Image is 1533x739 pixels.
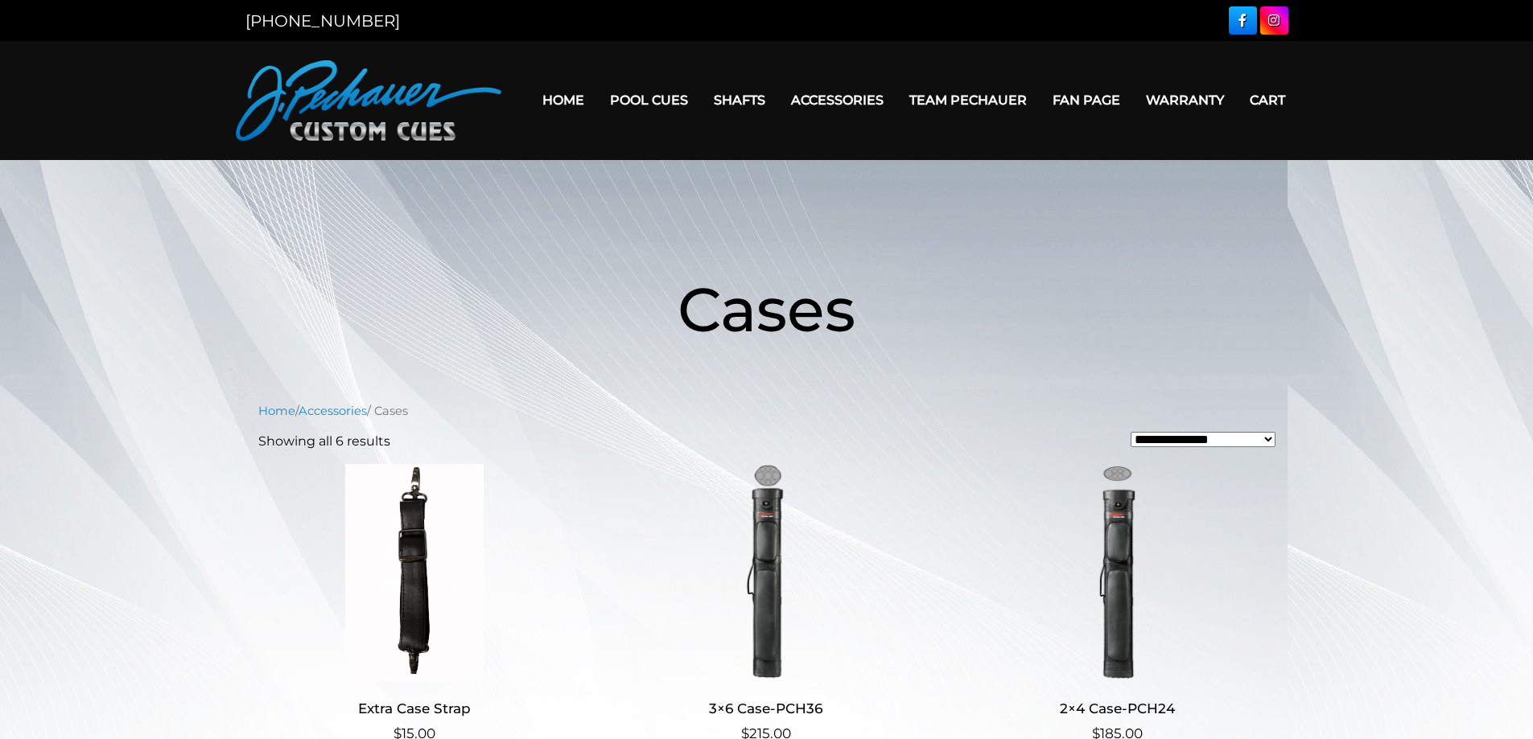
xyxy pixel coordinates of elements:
h2: Extra Case Strap [258,694,571,724]
h2: 2×4 Case-PCH24 [961,694,1274,724]
h2: 3×6 Case-PCH36 [609,694,922,724]
a: [PHONE_NUMBER] [245,11,400,31]
a: Shafts [701,80,778,121]
select: Shop order [1131,432,1275,447]
span: Cases [678,272,855,347]
a: Cart [1237,80,1298,121]
a: Pool Cues [597,80,701,121]
a: Home [530,80,597,121]
nav: Breadcrumb [258,402,1275,420]
img: Pechauer Custom Cues [236,60,501,141]
p: Showing all 6 results [258,432,390,451]
img: 3x6 Case-PCH36 [609,464,922,681]
a: Accessories [299,404,367,418]
a: Warranty [1133,80,1237,121]
img: Extra Case Strap [258,464,571,681]
img: 2x4 Case-PCH24 [961,464,1274,681]
a: Accessories [778,80,896,121]
a: Fan Page [1040,80,1133,121]
a: Team Pechauer [896,80,1040,121]
a: Home [258,404,295,418]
